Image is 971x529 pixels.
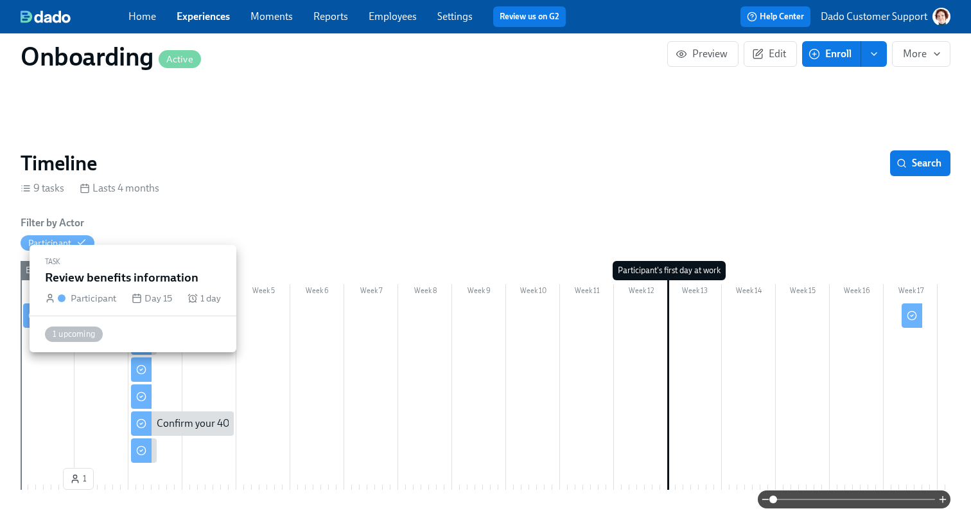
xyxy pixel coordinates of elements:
button: Enroll [802,41,861,67]
div: Task [45,255,221,269]
h2: Timeline [21,150,97,176]
p: Dado Customer Support [821,10,927,24]
a: Settings [437,10,473,22]
a: Reports [313,10,348,22]
span: Help Center [747,10,804,23]
div: Week 14 [722,284,776,301]
div: 9 tasks [21,181,64,195]
div: Participant [28,237,71,249]
div: Week 17 [884,284,938,301]
div: Confirm your 401(k), [PERSON_NAME], and/or Health Savings Account (HSA) contributions this year [157,417,595,431]
div: Week 7 [344,284,398,301]
div: Experience start [21,261,89,280]
button: More [892,41,950,67]
div: Week 8 [398,284,452,301]
span: Edit [755,48,786,60]
div: Participant [71,291,116,305]
button: enroll [861,41,887,67]
span: 1 day [200,291,221,305]
h5: Review benefits information [45,269,221,286]
div: Participant's first day at work [613,261,726,280]
span: Search [899,157,941,170]
button: Help Center [740,6,810,27]
h1: Onboarding [21,41,201,72]
div: Week 12 [614,284,668,301]
a: Employees [369,10,417,22]
button: Dado Customer Support [821,8,950,26]
div: Week 5 [236,284,290,301]
h6: Filter by Actor [21,216,84,230]
div: Lasts 4 months [80,181,159,195]
button: Review us on G2 [493,6,566,27]
a: Review us on G2 [500,10,559,23]
div: Confirm your 401(k), [PERSON_NAME], and/or Health Savings Account (HSA) contributions this year [131,411,234,436]
img: dado [21,10,71,23]
button: Edit [744,41,797,67]
a: Experiences [177,10,230,22]
span: Preview [678,48,728,60]
button: 1 [63,468,94,490]
a: dado [21,10,128,23]
button: Search [890,150,950,176]
div: Week 6 [290,284,344,301]
span: 1 [70,472,87,485]
a: Home [128,10,156,22]
div: Week 11 [560,284,614,301]
span: 1 upcoming [45,329,103,339]
button: Preview [667,41,739,67]
div: Week 13 [668,284,722,301]
div: Day 15 [132,291,172,305]
span: Enroll [811,48,852,60]
div: Week 10 [506,284,560,301]
div: Week 16 [830,284,884,301]
span: More [903,48,940,60]
button: Participant [21,235,94,251]
div: Week 9 [452,284,506,301]
a: Moments [250,10,293,22]
div: Week 15 [776,284,830,301]
span: Active [159,55,201,64]
img: AATXAJw-nxTkv1ws5kLOi-TQIsf862R-bs_0p3UQSuGH=s96-c [932,8,950,26]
